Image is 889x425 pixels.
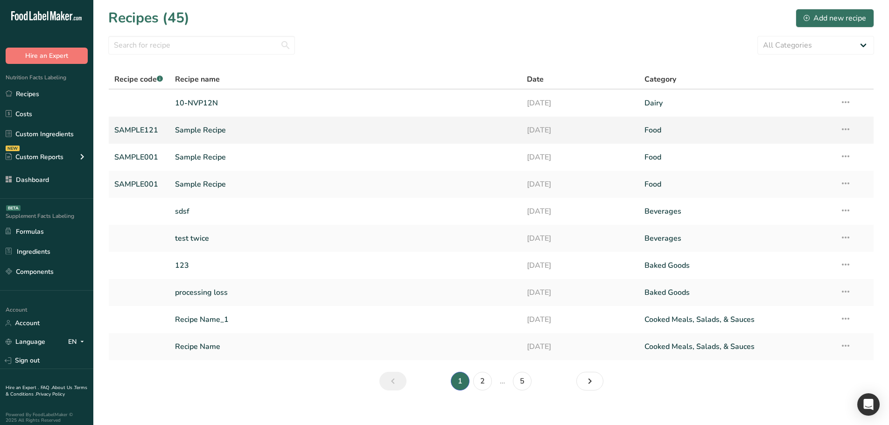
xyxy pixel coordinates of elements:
a: [DATE] [527,256,633,275]
a: Beverages [644,229,829,248]
a: Privacy Policy [36,391,65,397]
a: 123 [175,256,516,275]
a: 10-NVP12N [175,93,516,113]
a: processing loss [175,283,516,302]
div: Powered By FoodLabelMaker © 2025 All Rights Reserved [6,412,88,423]
a: [DATE] [527,229,633,248]
div: NEW [6,146,20,151]
span: Recipe code [114,74,163,84]
a: Beverages [644,202,829,221]
a: [DATE] [527,310,633,329]
a: Hire an Expert . [6,384,39,391]
a: Dairy [644,93,829,113]
a: Food [644,120,829,140]
input: Search for recipe [108,36,295,55]
a: SAMPLE121 [114,120,164,140]
a: Food [644,174,829,194]
a: Recipe Name [175,337,516,356]
a: Language [6,334,45,350]
button: Add new recipe [796,9,874,28]
a: Baked Goods [644,256,829,275]
a: SAMPLE001 [114,147,164,167]
a: Baked Goods [644,283,829,302]
a: [DATE] [527,202,633,221]
a: [DATE] [527,174,633,194]
div: Custom Reports [6,152,63,162]
a: Sample Recipe [175,120,516,140]
div: Open Intercom Messenger [857,393,880,416]
a: Recipe Name_1 [175,310,516,329]
a: [DATE] [527,93,633,113]
a: Sample Recipe [175,174,516,194]
a: Previous page [379,372,406,390]
a: Page 5. [513,372,532,390]
a: SAMPLE001 [114,174,164,194]
a: Cooked Meals, Salads, & Sauces [644,310,829,329]
span: Date [527,74,544,85]
a: FAQ . [41,384,52,391]
a: [DATE] [527,120,633,140]
span: Category [644,74,676,85]
a: Terms & Conditions . [6,384,87,397]
a: Page 2. [473,372,492,390]
a: sdsf [175,202,516,221]
a: test twice [175,229,516,248]
h1: Recipes (45) [108,7,189,28]
div: Add new recipe [804,13,866,24]
button: Hire an Expert [6,48,88,64]
a: Cooked Meals, Salads, & Sauces [644,337,829,356]
a: [DATE] [527,147,633,167]
div: EN [68,336,88,348]
a: [DATE] [527,283,633,302]
span: Recipe name [175,74,220,85]
a: Food [644,147,829,167]
a: [DATE] [527,337,633,356]
div: BETA [6,205,21,211]
a: Next page [576,372,603,390]
a: About Us . [52,384,74,391]
a: Sample Recipe [175,147,516,167]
